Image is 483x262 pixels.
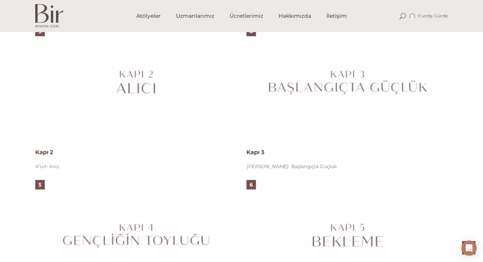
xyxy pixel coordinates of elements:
[418,13,448,19] span: Funda gürde
[461,240,477,256] div: Open Intercom Messenger
[35,148,237,156] h4: Kapı 2
[278,12,311,20] span: Hakkımızda
[250,182,253,188] span: 6
[38,182,42,188] span: 5
[35,163,46,169] em: K’un
[246,148,448,156] h4: Kapı 3
[38,29,41,35] span: 3
[35,163,237,170] div: - Alıcı
[326,12,347,20] span: İletişim
[230,12,263,20] span: Ücretlerimiz
[246,163,448,170] div: - Başlangıçta Güçlük
[176,12,214,20] span: Uzmanlarımız
[136,12,161,20] span: Atölyeler
[249,29,253,35] span: 4
[246,163,288,169] em: [PERSON_NAME]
